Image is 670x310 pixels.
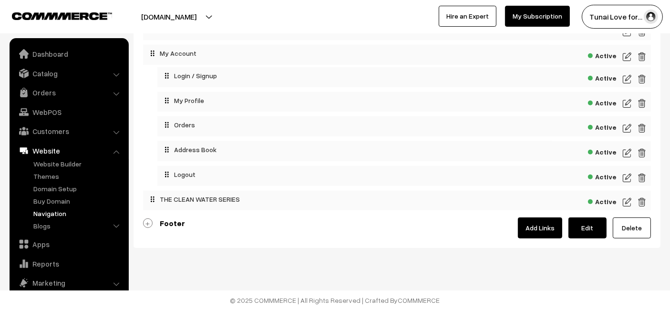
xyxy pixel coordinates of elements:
a: Website [12,142,125,159]
a: Themes [31,171,125,181]
span: Active [588,49,617,61]
img: edit [623,123,631,134]
img: edit [623,196,631,208]
a: Blogs [31,221,125,231]
img: user [644,10,658,24]
a: Dashboard [12,45,125,62]
a: WebPOS [12,103,125,121]
div: Logout [157,166,552,183]
a: Reports [12,255,125,272]
a: Website Builder [31,159,125,169]
span: Active [588,71,617,83]
a: Navigation [31,208,125,218]
a: Delete [613,217,651,238]
img: delete [638,147,646,159]
img: edit [623,98,631,109]
b: Footer [160,218,185,228]
button: [DOMAIN_NAME] [108,5,230,29]
img: delete [638,98,646,109]
a: Orders [12,84,125,101]
button: Tunai Love for… [582,5,663,29]
div: Login / Signup [157,67,552,84]
a: Buy Domain [31,196,125,206]
img: delete [638,172,646,184]
a: Hire an Expert [439,6,496,27]
img: edit [623,73,631,85]
span: Active [588,96,617,108]
a: Domain Setup [31,184,125,194]
a: Footer [143,218,185,228]
div: My Profile [157,92,552,109]
a: COMMMERCE [398,296,440,304]
img: delete [638,73,646,85]
div: My Account [143,45,549,62]
span: Active [588,120,617,132]
img: delete [638,51,646,62]
a: Add Links [518,217,562,238]
span: Active [588,145,617,157]
a: Apps [12,236,125,253]
img: edit [623,147,631,159]
div: Orders [157,116,552,134]
a: My Subscription [505,6,570,27]
img: delete [638,123,646,134]
a: Customers [12,123,125,140]
img: COMMMERCE [12,12,112,20]
a: COMMMERCE [12,10,95,21]
span: Active [588,195,617,207]
a: Catalog [12,65,125,82]
img: delete [638,196,646,208]
div: Address Book [157,141,552,158]
a: Edit [568,217,607,238]
img: edit [623,51,631,62]
img: edit [623,172,631,184]
a: Marketing [12,274,125,291]
span: Active [588,170,617,182]
div: THE CLEAN WATER SERIES [143,191,549,208]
